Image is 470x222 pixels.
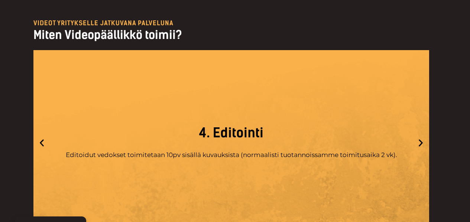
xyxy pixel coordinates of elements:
div: Previous slide [37,138,46,148]
h2: Miten Videopäällikkö toimii? [33,28,429,43]
div: Next slide [416,138,425,148]
div: Editoidut vedokset toimitetaan 10pv sisällä kuvauksista (normaalisti tuotannoissamme toimitusaika... [66,151,397,160]
p: VIDEOT YRITYKSELLE JATKUVANA PALVELUNA [33,20,429,26]
h5: 4. Editointi [66,127,397,140]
